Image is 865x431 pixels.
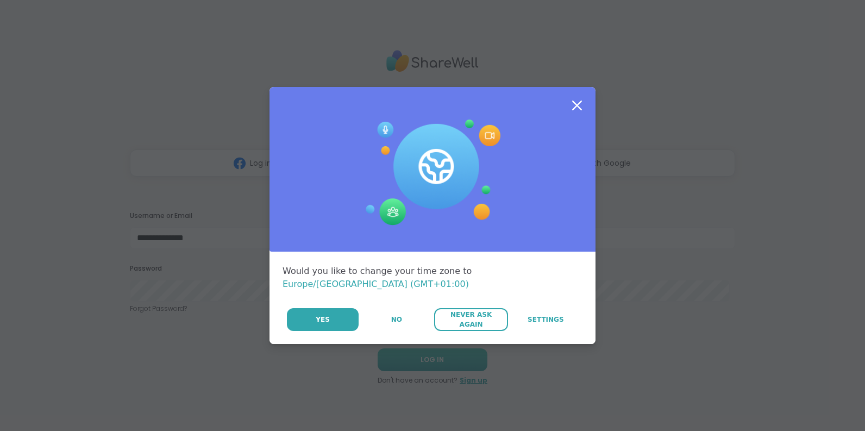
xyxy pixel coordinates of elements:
[509,308,582,331] a: Settings
[440,310,502,329] span: Never Ask Again
[283,279,469,289] span: Europe/[GEOGRAPHIC_DATA] (GMT+01:00)
[434,308,507,331] button: Never Ask Again
[316,315,330,324] span: Yes
[391,315,402,324] span: No
[528,315,564,324] span: Settings
[287,308,359,331] button: Yes
[283,265,582,291] div: Would you like to change your time zone to
[360,308,433,331] button: No
[365,120,500,226] img: Session Experience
